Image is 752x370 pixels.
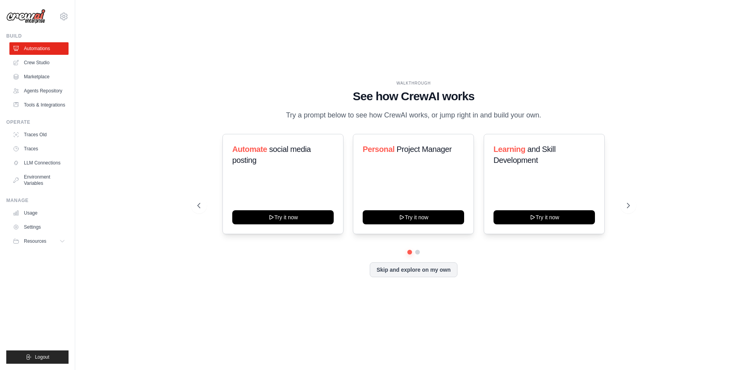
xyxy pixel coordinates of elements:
span: Learning [493,145,525,153]
button: Skip and explore on my own [370,262,457,277]
a: Agents Repository [9,85,69,97]
h1: See how CrewAI works [197,89,630,103]
span: social media posting [232,145,311,164]
a: LLM Connections [9,157,69,169]
button: Try it now [493,210,595,224]
img: Logo [6,9,45,24]
a: Environment Variables [9,171,69,190]
span: Automate [232,145,267,153]
div: Operate [6,119,69,125]
p: Try a prompt below to see how CrewAI works, or jump right in and build your own. [282,110,545,121]
a: Marketplace [9,70,69,83]
a: Traces [9,143,69,155]
div: Manage [6,197,69,204]
span: Logout [35,354,49,360]
a: Crew Studio [9,56,69,69]
button: Logout [6,350,69,364]
a: Tools & Integrations [9,99,69,111]
span: Personal [363,145,394,153]
div: Build [6,33,69,39]
a: Usage [9,207,69,219]
a: Traces Old [9,128,69,141]
span: Project Manager [397,145,452,153]
span: and Skill Development [493,145,555,164]
button: Try it now [232,210,334,224]
a: Settings [9,221,69,233]
div: WALKTHROUGH [197,80,630,86]
span: Resources [24,238,46,244]
button: Resources [9,235,69,247]
a: Automations [9,42,69,55]
button: Try it now [363,210,464,224]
